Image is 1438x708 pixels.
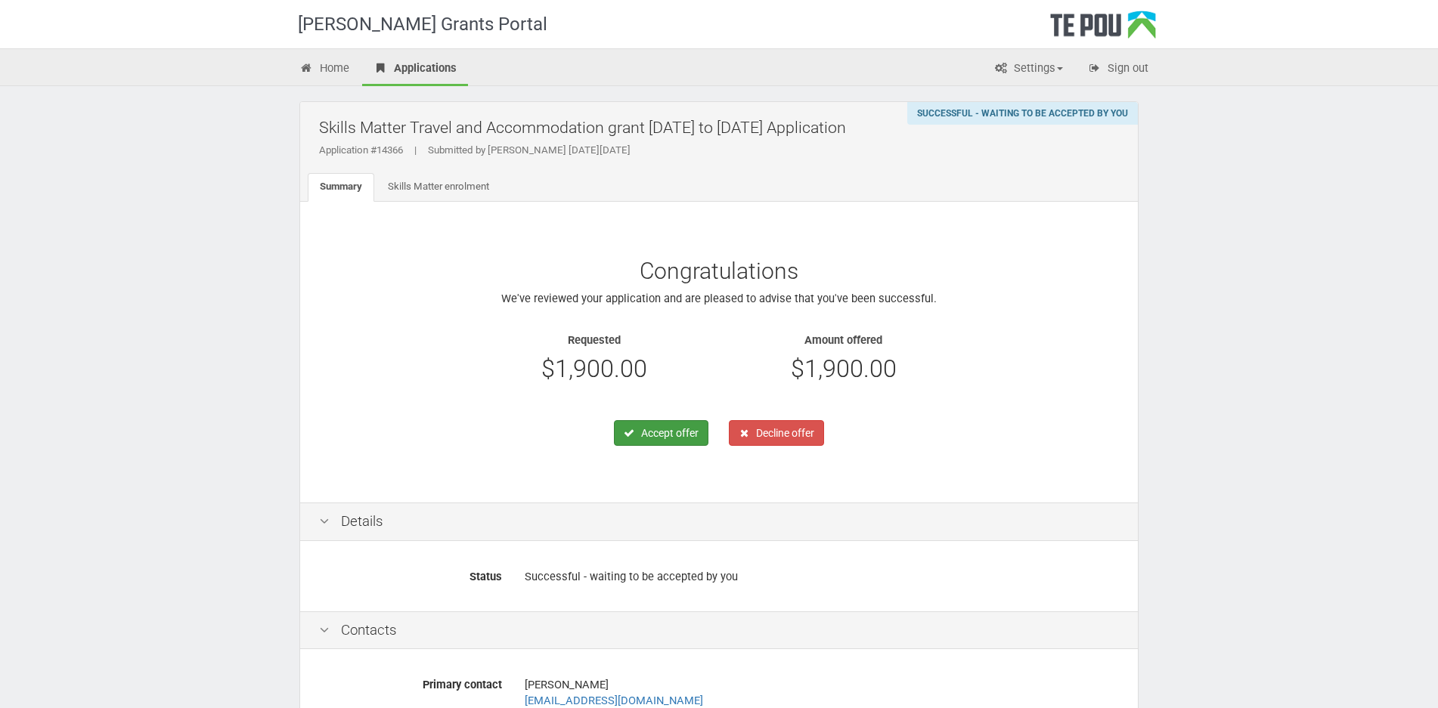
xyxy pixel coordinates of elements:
a: Summary [308,173,374,202]
button: Decline offer [729,420,824,446]
div: Contacts [300,611,1138,650]
a: Settings [982,53,1074,86]
div: Amount offered [730,332,956,348]
label: Primary contact [308,672,513,693]
div: $1,900.00 [482,356,708,383]
div: We've reviewed your application and are pleased to advise that you've been successful. [357,258,1081,447]
span: | [403,144,428,156]
a: Skills Matter enrolment [376,173,501,202]
div: Requested [482,332,708,348]
a: Home [288,53,361,86]
div: Details [300,502,1138,541]
a: Sign out [1076,53,1160,86]
div: Application #14366 Submitted by [PERSON_NAME] [DATE][DATE] [319,144,1127,157]
div: Te Pou Logo [1050,11,1156,48]
label: Status [308,564,513,585]
div: Successful - waiting to be accepted by you [525,564,1119,590]
div: Successful - waiting to be accepted by you [907,102,1138,125]
h2: Congratulations [357,258,1081,283]
h2: Skills Matter Travel and Accommodation grant [DATE] to [DATE] Application [319,110,1127,145]
a: Applications [362,53,468,86]
a: [EMAIL_ADDRESS][DOMAIN_NAME] [525,694,703,707]
button: Accept offer [614,420,708,446]
div: $1,900.00 [730,356,956,383]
